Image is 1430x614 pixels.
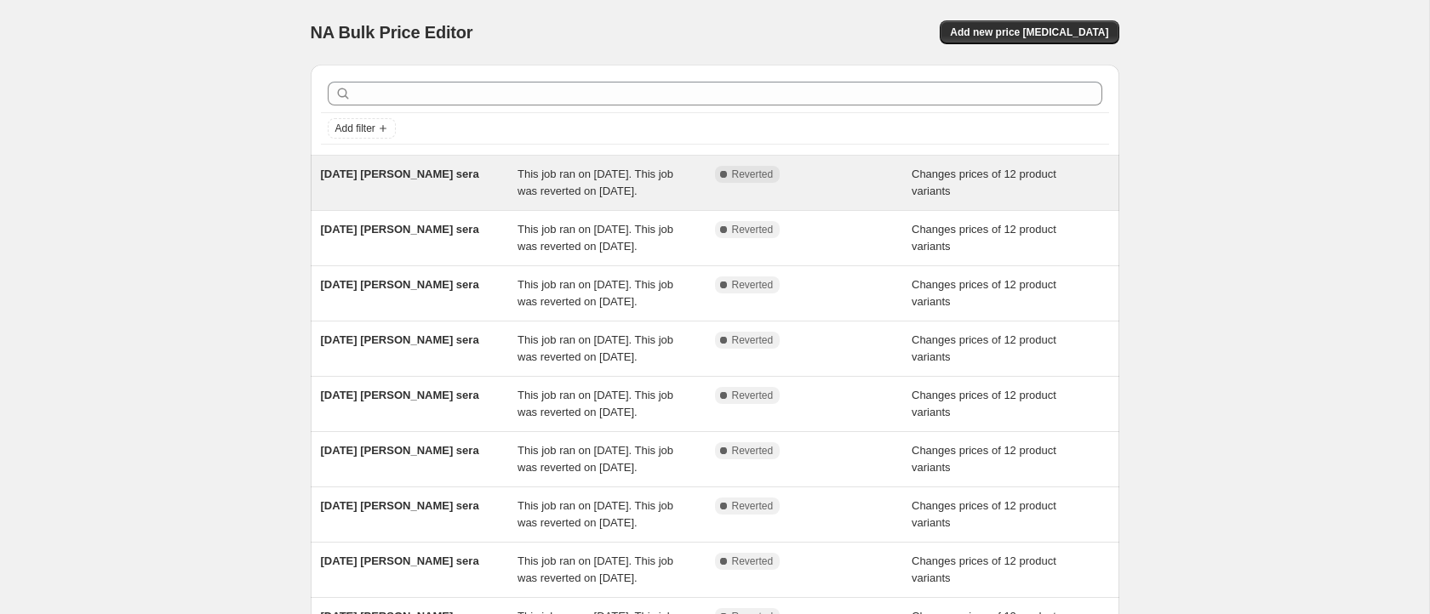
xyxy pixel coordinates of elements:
[321,223,479,236] span: [DATE] [PERSON_NAME] sera
[328,118,396,139] button: Add filter
[912,499,1056,529] span: Changes prices of 12 product variants
[732,223,774,236] span: Reverted
[912,333,1056,363] span: Changes prices of 12 product variants
[321,499,479,512] span: [DATE] [PERSON_NAME] sera
[321,278,479,291] span: [DATE] [PERSON_NAME] sera
[518,444,673,474] span: This job ran on [DATE]. This job was reverted on [DATE].
[732,278,774,292] span: Reverted
[518,223,673,253] span: This job ran on [DATE]. This job was reverted on [DATE].
[912,278,1056,308] span: Changes prices of 12 product variants
[732,444,774,458] span: Reverted
[518,278,673,308] span: This job ran on [DATE]. This job was reverted on [DATE].
[912,389,1056,418] span: Changes prices of 12 product variants
[940,20,1118,44] button: Add new price [MEDICAL_DATA]
[321,554,479,567] span: [DATE] [PERSON_NAME] sera
[321,444,479,457] span: [DATE] [PERSON_NAME] sera
[912,444,1056,474] span: Changes prices of 12 product variants
[518,389,673,418] span: This job ran on [DATE]. This job was reverted on [DATE].
[732,168,774,181] span: Reverted
[732,554,774,568] span: Reverted
[732,389,774,402] span: Reverted
[732,499,774,513] span: Reverted
[518,333,673,363] span: This job ran on [DATE]. This job was reverted on [DATE].
[732,333,774,347] span: Reverted
[321,168,479,180] span: [DATE] [PERSON_NAME] sera
[518,168,673,197] span: This job ran on [DATE]. This job was reverted on [DATE].
[518,554,673,584] span: This job ran on [DATE]. This job was reverted on [DATE].
[321,389,479,401] span: [DATE] [PERSON_NAME] sera
[950,26,1108,39] span: Add new price [MEDICAL_DATA]
[518,499,673,529] span: This job ran on [DATE]. This job was reverted on [DATE].
[912,554,1056,584] span: Changes prices of 12 product variants
[912,223,1056,253] span: Changes prices of 12 product variants
[335,122,375,135] span: Add filter
[321,333,479,346] span: [DATE] [PERSON_NAME] sera
[912,168,1056,197] span: Changes prices of 12 product variants
[311,23,473,42] span: NA Bulk Price Editor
